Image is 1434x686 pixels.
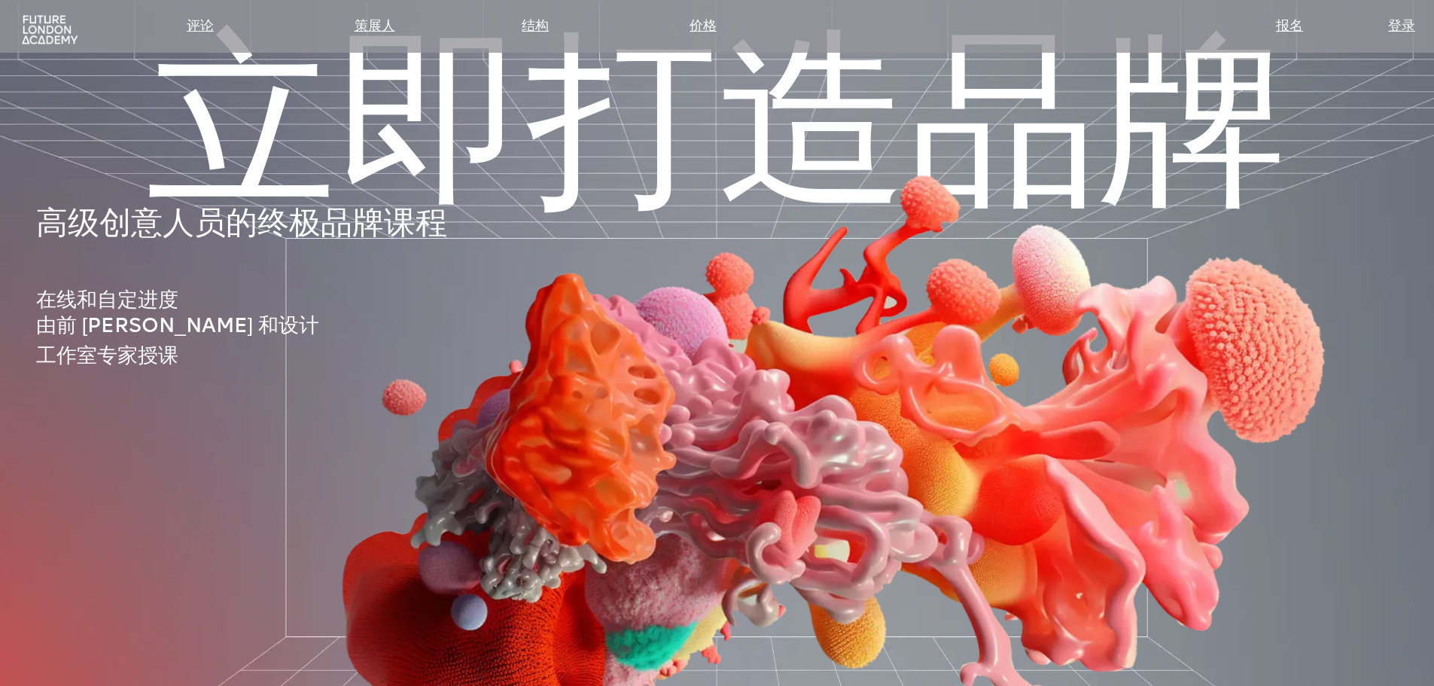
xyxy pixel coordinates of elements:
a: 策展人 [355,17,395,38]
a: 价格 [690,17,717,38]
a: 登录 [1388,17,1415,38]
a: 报名 [1276,17,1303,38]
font: 高级创意人员的终极品牌课程 [36,210,447,241]
a: 结构 [522,17,549,38]
font: 评论 [187,20,214,34]
a: 评论 [187,17,214,38]
font: 报名 [1276,20,1303,34]
font: 登录 [1388,20,1415,34]
font: 价格 [690,20,717,34]
font: 在线和自定进度 [36,291,178,312]
font: 结构 [522,20,549,34]
font: 由前 [PERSON_NAME] 和设计工作室专家授课 [36,317,320,367]
font: 策展人 [355,20,395,34]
